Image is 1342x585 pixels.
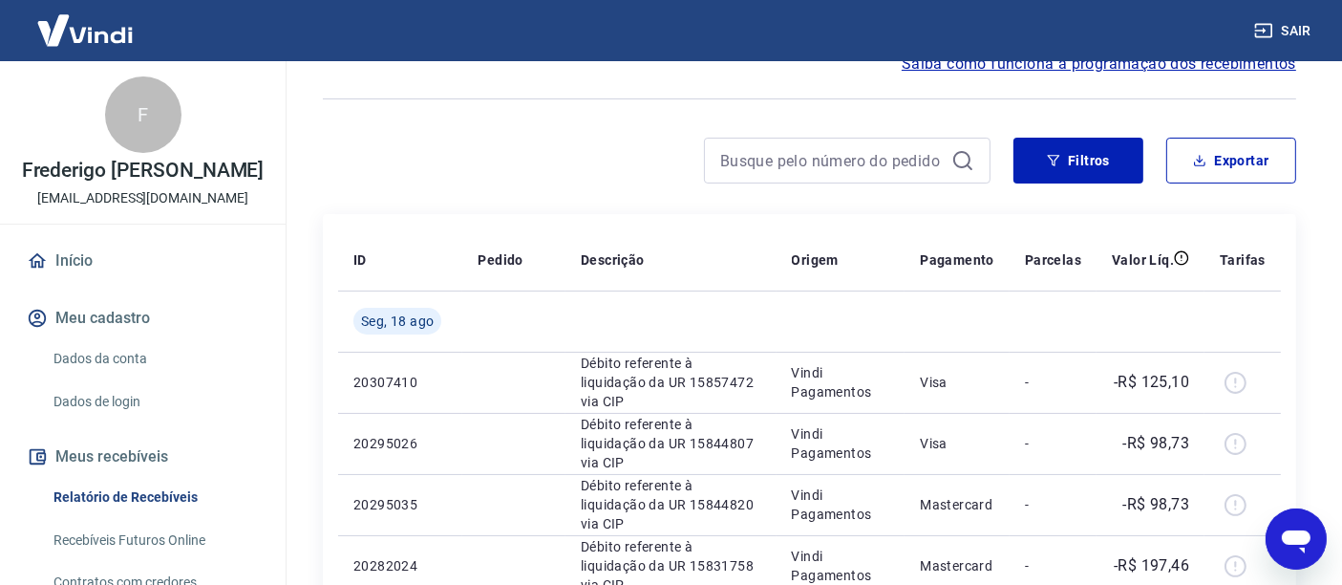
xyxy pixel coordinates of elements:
button: Filtros [1013,138,1143,184]
p: [EMAIL_ADDRESS][DOMAIN_NAME] [37,188,248,208]
p: Mastercard [920,495,994,514]
p: 20282024 [353,556,447,575]
button: Meu cadastro [23,297,263,339]
p: - [1025,373,1081,392]
button: Sair [1250,13,1319,49]
p: ID [353,250,367,270]
div: F [105,76,181,153]
p: Débito referente à liquidação da UR 15857472 via CIP [581,354,761,411]
p: Descrição [581,250,645,270]
p: -R$ 98,73 [1123,493,1190,516]
p: Origem [792,250,839,270]
p: Parcelas [1025,250,1081,270]
span: Seg, 18 ago [361,312,434,331]
p: 20295035 [353,495,447,514]
a: Saiba como funciona a programação dos recebimentos [902,53,1296,76]
p: Vindi Pagamentos [792,547,890,585]
p: Visa [920,373,994,392]
p: 20295026 [353,434,447,453]
p: - [1025,495,1081,514]
a: Relatório de Recebíveis [46,478,263,517]
p: Vindi Pagamentos [792,363,890,401]
p: Mastercard [920,556,994,575]
p: Débito referente à liquidação da UR 15844820 via CIP [581,476,761,533]
p: -R$ 197,46 [1114,554,1189,577]
p: Frederigo [PERSON_NAME] [22,161,265,181]
a: Recebíveis Futuros Online [46,521,263,560]
img: Vindi [23,1,147,59]
p: Visa [920,434,994,453]
button: Exportar [1166,138,1296,184]
p: -R$ 125,10 [1114,371,1189,394]
a: Início [23,240,263,282]
p: Valor Líq. [1112,250,1174,270]
input: Busque pelo número do pedido [720,146,944,175]
p: - [1025,434,1081,453]
a: Dados de login [46,382,263,422]
p: - [1025,556,1081,575]
p: 20307410 [353,373,447,392]
iframe: Botão para abrir a janela de mensagens [1266,509,1327,570]
button: Meus recebíveis [23,436,263,478]
a: Dados da conta [46,339,263,379]
p: Vindi Pagamentos [792,424,890,463]
p: Pagamento [920,250,994,270]
p: Pedido [478,250,522,270]
p: -R$ 98,73 [1123,432,1190,455]
p: Débito referente à liquidação da UR 15844807 via CIP [581,415,761,472]
p: Tarifas [1220,250,1266,270]
p: Vindi Pagamentos [792,486,890,524]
